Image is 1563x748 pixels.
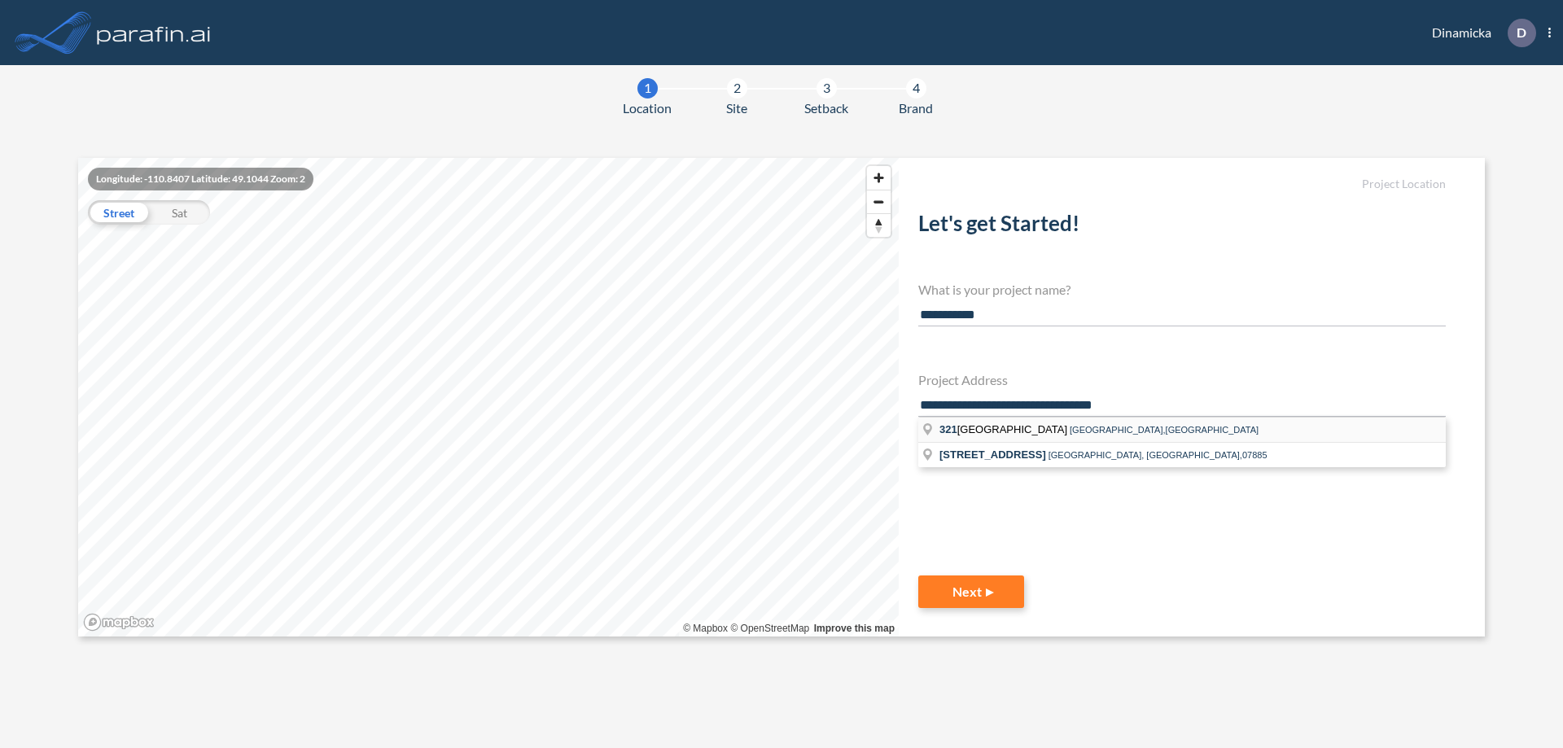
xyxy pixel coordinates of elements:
div: Sat [149,200,210,225]
button: Zoom out [867,190,891,213]
span: 321 [939,423,957,435]
a: Mapbox homepage [83,613,155,632]
div: Street [88,200,149,225]
div: Longitude: -110.8407 Latitude: 49.1044 Zoom: 2 [88,168,313,190]
canvas: Map [78,158,899,636]
h2: Let's get Started! [918,211,1446,243]
span: [STREET_ADDRESS] [939,448,1046,461]
h4: What is your project name? [918,282,1446,297]
button: Zoom in [867,166,891,190]
div: 4 [906,78,926,98]
a: OpenStreetMap [730,623,809,634]
div: 3 [817,78,837,98]
span: Setback [804,98,848,118]
span: Zoom out [867,190,891,213]
h4: Project Address [918,372,1446,387]
span: Location [623,98,672,118]
div: 1 [637,78,658,98]
h5: Project Location [918,177,1446,191]
a: Improve this map [814,623,895,634]
a: Mapbox [683,623,728,634]
p: D [1517,25,1526,40]
span: Reset bearing to north [867,214,891,237]
div: 2 [727,78,747,98]
span: [GEOGRAPHIC_DATA],[GEOGRAPHIC_DATA] [1070,425,1259,435]
span: [GEOGRAPHIC_DATA] [939,423,1070,435]
span: Brand [899,98,933,118]
span: Site [726,98,747,118]
div: Dinamicka [1408,19,1551,47]
img: logo [94,16,214,49]
button: Next [918,575,1024,608]
span: [GEOGRAPHIC_DATA], [GEOGRAPHIC_DATA],07885 [1049,450,1267,460]
button: Reset bearing to north [867,213,891,237]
